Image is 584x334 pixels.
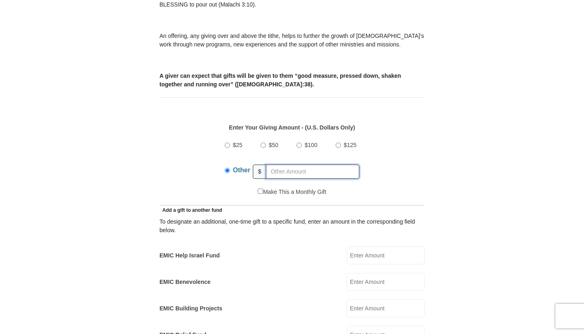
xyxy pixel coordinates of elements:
[229,124,355,131] strong: Enter Your Giving Amount - (U.S. Dollars Only)
[347,273,425,291] input: Enter Amount
[266,165,359,179] input: Other Amount
[233,142,242,148] span: $25
[347,299,425,317] input: Enter Amount
[305,142,317,148] span: $100
[269,142,278,148] span: $50
[159,32,425,49] p: An offering, any giving over and above the tithe, helps to further the growth of [DEMOGRAPHIC_DAT...
[344,142,356,148] span: $125
[159,218,425,235] div: To designate an additional, one-time gift to a specific fund, enter an amount in the correspondin...
[258,189,263,194] input: Make This a Monthly Gift
[253,165,267,179] span: $
[159,278,210,286] label: EMIC Benevolence
[159,304,222,313] label: EMIC Building Projects
[159,251,220,260] label: EMIC Help Israel Fund
[258,188,326,196] label: Make This a Monthly Gift
[159,73,401,88] b: A giver can expect that gifts will be given to them “good measure, pressed down, shaken together ...
[233,167,250,174] span: Other
[159,207,222,213] span: Add a gift to another fund
[347,246,425,264] input: Enter Amount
